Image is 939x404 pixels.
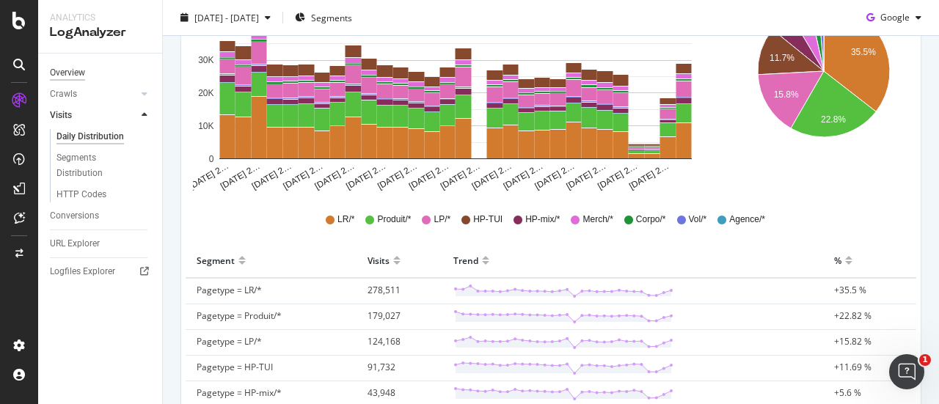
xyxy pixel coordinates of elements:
span: Corpo/* [636,213,666,226]
span: Produit/* [377,213,411,226]
div: Segment [197,249,235,272]
a: Daily Distribution [56,129,152,144]
span: 43,948 [368,386,395,399]
div: HTTP Codes [56,187,106,202]
div: Conversions [50,208,99,224]
text: 15.8% [774,89,799,100]
iframe: Intercom live chat [889,354,924,389]
button: [DATE] - [DATE] [175,6,277,29]
span: +11.69 % [834,361,872,373]
div: Visits [50,108,72,123]
span: HP-TUI [473,213,503,226]
a: Conversions [50,208,152,224]
span: Pagetype = LR/* [197,284,262,296]
span: HP-mix/* [525,213,560,226]
text: 10K [198,121,213,131]
text: 22.8% [821,114,846,125]
div: Overview [50,65,85,81]
span: 91,732 [368,361,395,373]
div: Crawls [50,87,77,102]
a: Visits [50,108,137,123]
span: 278,511 [368,284,401,296]
a: Segments Distribution [56,150,152,181]
span: +35.5 % [834,284,866,296]
span: +22.82 % [834,309,872,322]
span: Pagetype = Produit/* [197,309,282,322]
div: LogAnalyzer [50,24,150,41]
div: URL Explorer [50,236,100,251]
span: 124,168 [368,335,401,348]
a: URL Explorer [50,236,152,251]
text: 0 [209,154,214,164]
span: Google [880,11,910,23]
a: Logfiles Explorer [50,264,152,279]
div: Segments Distribution [56,150,138,181]
div: Daily Distribution [56,129,124,144]
text: 30K [198,56,213,66]
span: Vol/* [689,213,707,226]
span: 1 [919,354,931,366]
span: Segments [311,11,352,23]
span: Pagetype = LP/* [197,335,262,348]
span: Pagetype = HP-mix/* [197,386,282,399]
text: 35.5% [851,47,876,57]
text: 11.7% [770,53,794,63]
span: +5.6 % [834,386,861,399]
button: Google [861,6,927,29]
div: Logfiles Explorer [50,264,115,279]
div: Visits [368,249,390,272]
span: +15.82 % [834,335,872,348]
span: 179,027 [368,309,401,322]
a: HTTP Codes [56,187,152,202]
span: [DATE] - [DATE] [194,11,259,23]
span: Merch/* [582,213,613,226]
a: Overview [50,65,152,81]
div: Trend [453,249,478,272]
a: Crawls [50,87,137,102]
button: Segments [289,6,358,29]
span: Agence/* [729,213,765,226]
div: Analytics [50,12,150,24]
div: % [834,249,841,272]
text: 20K [198,88,213,98]
span: Pagetype = HP-TUI [197,361,273,373]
